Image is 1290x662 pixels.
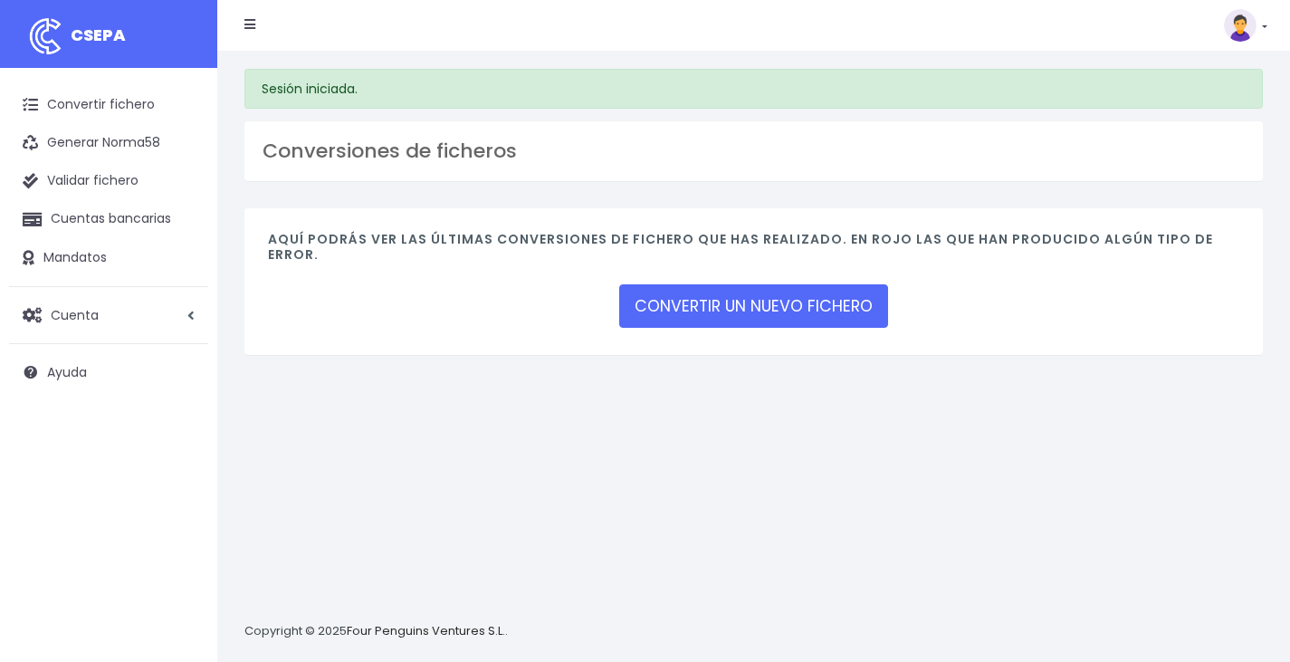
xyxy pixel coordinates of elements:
a: Cuentas bancarias [9,200,208,238]
span: Cuenta [51,305,99,323]
p: Copyright © 2025 . [244,622,508,641]
a: Convertir fichero [9,86,208,124]
a: Cuenta [9,296,208,334]
a: Validar fichero [9,162,208,200]
span: CSEPA [71,24,126,46]
h4: Aquí podrás ver las últimas conversiones de fichero que has realizado. En rojo las que han produc... [268,232,1239,272]
h3: Conversiones de ficheros [263,139,1245,163]
a: Four Penguins Ventures S.L. [347,622,505,639]
img: logo [23,14,68,59]
a: CONVERTIR UN NUEVO FICHERO [619,284,888,328]
span: Ayuda [47,363,87,381]
img: profile [1224,9,1257,42]
a: Ayuda [9,353,208,391]
a: Mandatos [9,239,208,277]
a: Generar Norma58 [9,124,208,162]
div: Sesión iniciada. [244,69,1263,109]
